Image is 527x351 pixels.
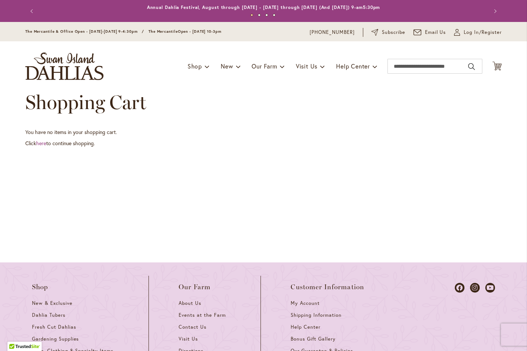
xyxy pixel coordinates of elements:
a: Email Us [413,29,446,36]
a: Subscribe [371,29,405,36]
span: Subscribe [382,29,405,36]
button: Next [487,4,502,19]
span: Shipping Information [291,312,341,318]
span: Fresh Cut Dahlias [32,324,76,330]
span: Gardening Supplies [32,336,79,342]
span: Help Center [336,62,370,70]
a: Log In/Register [454,29,502,36]
a: Dahlias on Youtube [485,283,495,293]
span: The Mercantile & Office Open - [DATE]-[DATE] 9-4:30pm / The Mercantile [25,29,178,34]
a: here [36,140,46,147]
span: Email Us [425,29,446,36]
span: Help Center [291,324,320,330]
span: My Account [291,300,320,306]
button: 2 of 4 [258,14,261,16]
p: You have no items in your shopping cart. [25,128,502,136]
span: Dahlia Tubers [32,312,66,318]
span: New [221,62,233,70]
span: Customer Information [291,283,364,291]
span: Visit Us [296,62,317,70]
button: 4 of 4 [273,14,275,16]
span: About Us [179,300,201,306]
iframe: Launch Accessibility Center [6,325,26,345]
span: Contact Us [179,324,207,330]
a: Dahlias on Instagram [470,283,480,293]
span: Shop [32,283,48,291]
button: 3 of 4 [265,14,268,16]
p: Click to continue shopping. [25,140,502,147]
span: Shopping Cart [25,90,146,114]
span: Log In/Register [464,29,502,36]
a: [PHONE_NUMBER] [310,29,355,36]
a: Annual Dahlia Festival, August through [DATE] - [DATE] through [DATE] (And [DATE]) 9-am5:30pm [147,4,380,10]
span: New & Exclusive [32,300,73,306]
span: Shop [188,62,202,70]
span: Our Farm [252,62,277,70]
span: Open - [DATE] 10-3pm [178,29,221,34]
span: Visit Us [179,336,198,342]
span: Our Farm [179,283,211,291]
a: store logo [25,52,103,80]
button: Previous [25,4,40,19]
a: Dahlias on Facebook [455,283,464,293]
span: Events at the Farm [179,312,226,318]
span: Bonus Gift Gallery [291,336,335,342]
button: 1 of 4 [250,14,253,16]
